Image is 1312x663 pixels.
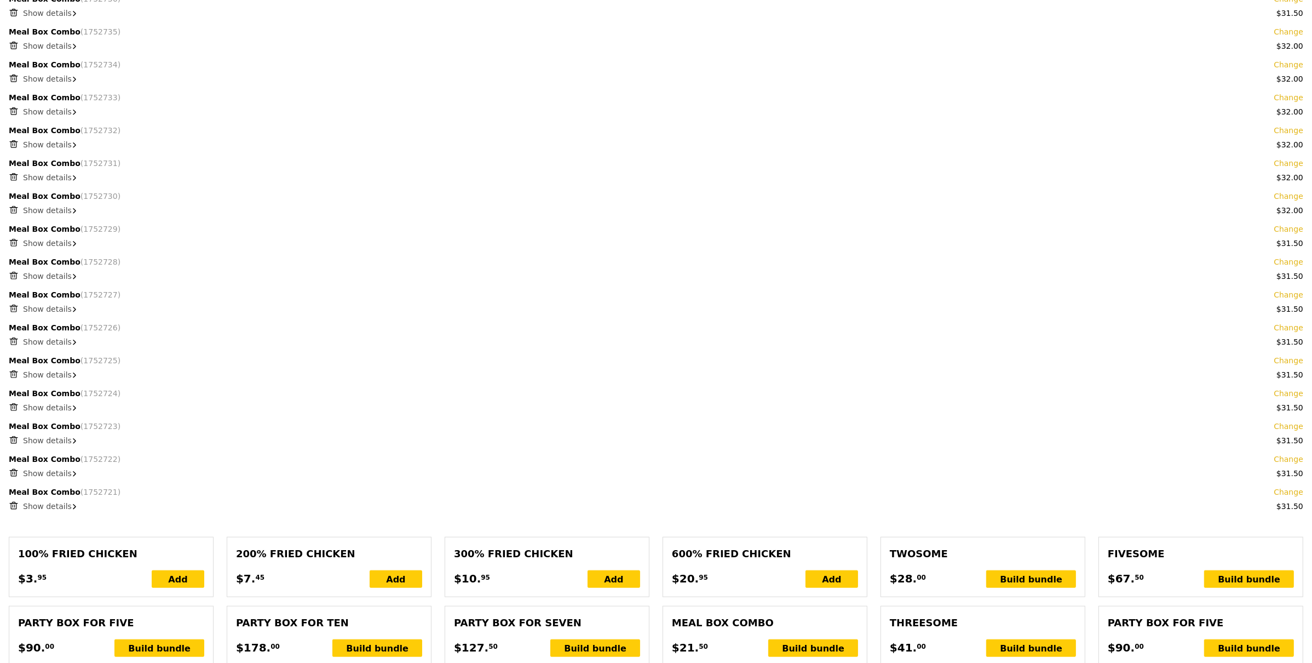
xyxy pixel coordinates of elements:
div: Meal Box Combo [9,158,1303,169]
div: Meal Box Combo [9,26,1303,37]
span: 45 [255,573,264,582]
span: 95 [699,573,708,582]
span: 95 [37,573,47,582]
span: 50 [699,642,708,651]
span: (1752721) [80,488,120,496]
span: Show details [23,403,72,412]
div: $31.50 [1276,369,1303,380]
span: (1752734) [80,60,120,69]
div: Build bundle [1204,639,1294,657]
span: Show details [23,239,72,248]
div: $32.00 [1276,73,1303,84]
div: Meal Box Combo [672,615,858,631]
div: $31.50 [1276,238,1303,249]
div: $32.00 [1276,106,1303,117]
a: Change [1274,487,1303,498]
div: Party Box for Ten [236,615,422,631]
span: Show details [23,338,72,346]
div: $31.50 [1276,402,1303,413]
span: (1752726) [80,323,120,332]
span: 00 [271,642,280,651]
div: Threesome [890,615,1076,631]
a: Change [1274,454,1303,465]
span: 00 [917,573,926,582]
span: $90. [1108,639,1135,656]
span: $20. [672,570,699,587]
a: Change [1274,289,1303,300]
span: $28. [890,570,917,587]
span: $10. [454,570,481,587]
span: (1752733) [80,93,120,102]
div: 300% Fried Chicken [454,546,640,562]
div: Meal Box Combo [9,487,1303,498]
span: Show details [23,173,72,182]
div: $31.50 [1276,336,1303,347]
div: Meal Box Combo [9,289,1303,300]
span: (1752731) [80,159,120,168]
div: Build bundle [986,639,1076,657]
div: Meal Box Combo [9,256,1303,267]
div: $32.00 [1276,172,1303,183]
div: $31.50 [1276,271,1303,282]
span: (1752730) [80,192,120,201]
div: Meal Box Combo [9,454,1303,465]
div: $31.50 [1276,435,1303,446]
div: Build bundle [768,639,858,657]
span: Show details [23,436,72,445]
span: (1752727) [80,290,120,299]
div: $31.50 [1276,304,1303,315]
span: Show details [23,107,72,116]
div: Add [805,570,858,588]
div: $31.50 [1276,501,1303,512]
span: 00 [917,642,926,651]
div: 100% Fried Chicken [18,546,204,562]
div: $32.00 [1276,41,1303,52]
div: Build bundle [1204,570,1294,588]
a: Change [1274,388,1303,399]
a: Change [1274,158,1303,169]
div: Build bundle [114,639,204,657]
a: Change [1274,191,1303,202]
span: Show details [23,502,72,511]
span: Show details [23,469,72,478]
div: Party Box for Five [1108,615,1294,631]
span: $21. [672,639,699,656]
span: 50 [1135,573,1144,582]
div: Party Box for Five [18,615,204,631]
div: 200% Fried Chicken [236,546,422,562]
div: Fivesome [1108,546,1294,562]
span: Show details [23,272,72,281]
span: $127. [454,639,488,656]
a: Change [1274,125,1303,136]
span: $178. [236,639,271,656]
div: Build bundle [550,639,640,657]
a: Change [1274,224,1303,235]
div: Build bundle [332,639,422,657]
span: Show details [23,140,72,149]
span: 95 [481,573,490,582]
a: Change [1274,92,1303,103]
span: Show details [23,75,72,83]
div: Meal Box Combo [9,92,1303,103]
span: (1752728) [80,258,120,266]
div: $32.00 [1276,139,1303,150]
div: Meal Box Combo [9,388,1303,399]
a: Change [1274,26,1303,37]
div: Meal Box Combo [9,224,1303,235]
div: Party Box for Seven [454,615,640,631]
div: $31.50 [1276,468,1303,479]
div: Twosome [890,546,1076,562]
div: $32.00 [1276,205,1303,216]
div: Meal Box Combo [9,355,1303,366]
a: Change [1274,355,1303,366]
span: Show details [23,9,72,18]
span: $7. [236,570,255,587]
span: (1752722) [80,455,120,464]
span: 50 [488,642,498,651]
a: Change [1274,421,1303,432]
span: (1752723) [80,422,120,431]
a: Change [1274,59,1303,70]
span: $41. [890,639,917,656]
div: 600% Fried Chicken [672,546,858,562]
div: Meal Box Combo [9,125,1303,136]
